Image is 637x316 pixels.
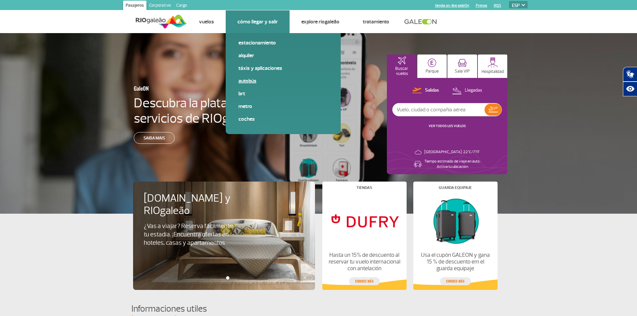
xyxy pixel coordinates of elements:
p: Sala VIP [455,69,470,74]
button: Hospitalidad [478,55,508,78]
a: conoce más [349,277,380,285]
p: Parque [426,69,439,74]
img: Guarda equipaje [419,195,492,246]
input: Vuelo, ciudad o compañía aérea [393,103,485,116]
a: Táxis y aplicaciones [238,65,328,72]
img: vipRoom.svg [458,59,467,67]
button: Salidas [410,86,441,95]
p: Buscar vuelos [390,66,413,76]
button: Llegadas [450,86,484,95]
a: BRT [238,90,328,97]
button: Abrir tradutor de língua de sinais. [623,67,637,82]
a: tienda on-line galeOn [435,3,469,8]
a: Cargo [174,1,190,11]
a: Corporativo [146,1,174,11]
div: Plugin de acessibilidade da Hand Talk. [623,67,637,96]
a: Saiba mais [134,132,175,144]
button: Sala VIP [447,55,477,78]
a: Pasajeros [123,1,146,11]
h4: Informaciones utiles [131,303,506,315]
a: [DOMAIN_NAME] y RIOgaleão¿Vas a viajar? Reserva fácilmente tu estadía. ¡Encuentra ofertas en hote... [144,192,304,247]
p: Tiempo estimado de viaje en auto: Activa tu ubicación [424,159,481,170]
a: Alquiler [238,52,328,59]
img: airplaneHomeActive.svg [398,57,406,65]
a: Metro [238,103,328,110]
button: Buscar vuelos [387,55,417,78]
a: conoce más [440,277,471,285]
button: Parque [417,55,447,78]
a: Tratamiento [363,18,389,25]
img: hospitality.svg [488,57,498,68]
p: Usa el cupón GALEON y gana 15 % de descuento em el guarda equipaje [419,252,492,272]
a: Explore RIOgaleão [301,18,339,25]
a: Prensa [476,3,487,8]
button: Abrir recursos assistivos. [623,82,637,96]
a: RQS [494,3,501,8]
p: ¿Vas a viajar? Reserva fácilmente tu estadía. ¡Encuentra ofertas en hoteles, casas y apartamentos [144,222,239,247]
h3: GaleON [134,81,245,95]
p: Llegadas [465,87,482,94]
img: carParkingHome.svg [428,59,436,67]
h4: [DOMAIN_NAME] y RIOgaleão [144,192,250,217]
a: Coches [238,115,328,123]
p: [GEOGRAPHIC_DATA]: 22°C/71°F [424,149,480,155]
h4: Tiendas [356,186,372,190]
a: Estacionamiento [238,39,328,46]
a: Vuelos [199,18,214,25]
h4: Descubra la plataforma de servicios de RIOgaleão [134,95,278,126]
a: VER TODOS LOS VUELOS [429,124,466,128]
p: Hospitalidad [482,69,504,74]
p: Salidas [425,87,439,94]
button: VER TODOS LOS VUELOS [427,123,468,129]
h4: Guarda equipaje [439,186,472,190]
a: Autobús [238,77,328,85]
p: Hasta un 15% de descuento al reservar tu vuelo internacional con antelación [328,252,401,272]
img: Tiendas [328,195,401,246]
a: Cómo llegar y salir [237,18,278,25]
